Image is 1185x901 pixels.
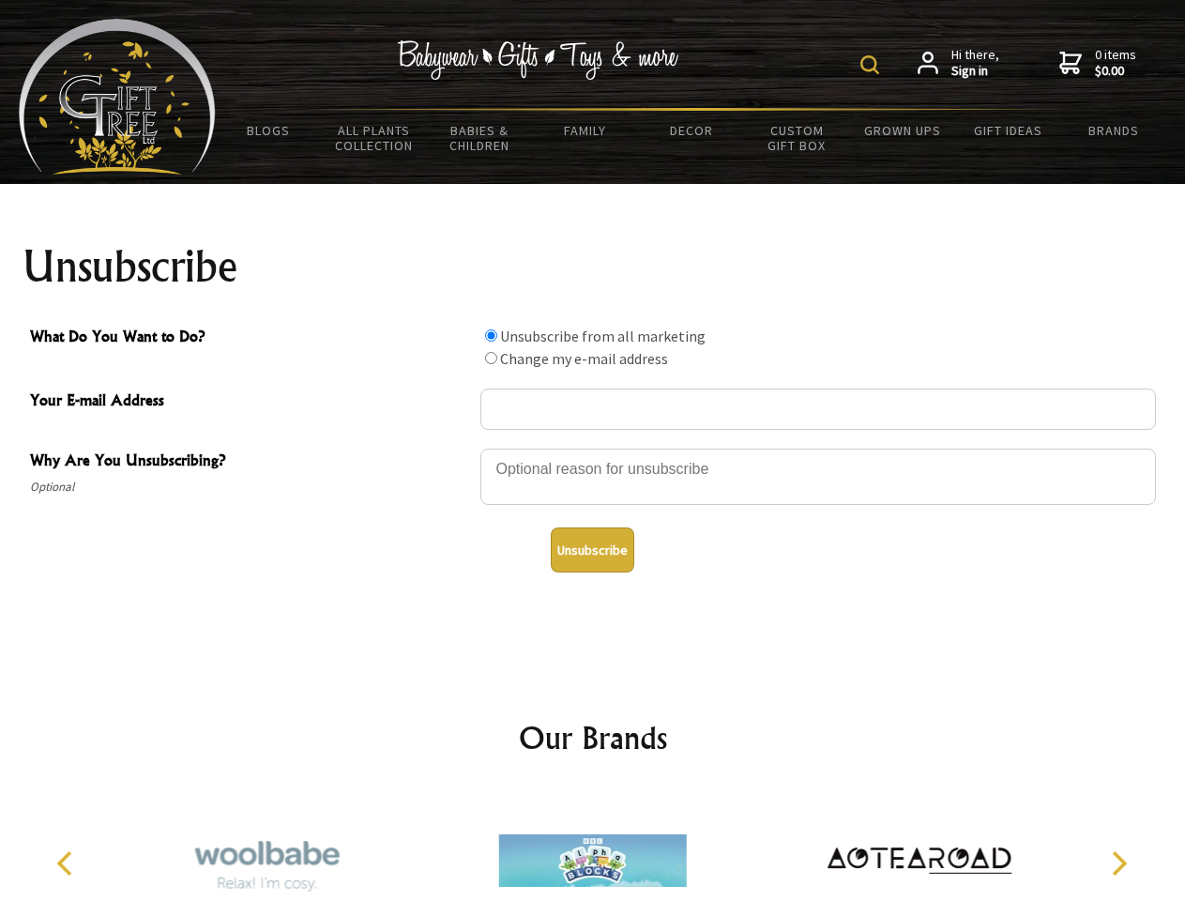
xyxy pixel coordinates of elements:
[322,111,428,165] a: All Plants Collection
[860,55,879,74] img: product search
[1061,111,1167,150] a: Brands
[500,327,706,345] label: Unsubscribe from all marketing
[30,389,471,416] span: Your E-mail Address
[30,449,471,476] span: Why Are You Unsubscribing?
[480,389,1156,430] input: Your E-mail Address
[30,476,471,498] span: Optional
[918,47,999,80] a: Hi there,Sign in
[533,111,639,150] a: Family
[1098,843,1139,884] button: Next
[951,47,999,80] span: Hi there,
[1095,46,1136,80] span: 0 items
[638,111,744,150] a: Decor
[47,843,88,884] button: Previous
[427,111,533,165] a: Babies & Children
[849,111,955,150] a: Grown Ups
[23,244,1163,289] h1: Unsubscribe
[216,111,322,150] a: BLOGS
[951,63,999,80] strong: Sign in
[480,449,1156,505] textarea: Why Are You Unsubscribing?
[485,352,497,364] input: What Do You Want to Do?
[1059,47,1136,80] a: 0 items$0.00
[551,527,634,573] button: Unsubscribe
[38,715,1148,760] h2: Our Brands
[398,40,679,80] img: Babywear - Gifts - Toys & more
[30,325,471,352] span: What Do You Want to Do?
[1095,63,1136,80] strong: $0.00
[500,349,668,368] label: Change my e-mail address
[955,111,1061,150] a: Gift Ideas
[744,111,850,165] a: Custom Gift Box
[19,19,216,175] img: Babyware - Gifts - Toys and more...
[485,329,497,342] input: What Do You Want to Do?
